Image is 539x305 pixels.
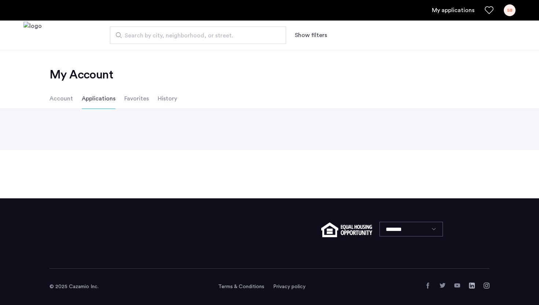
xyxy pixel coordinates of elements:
[49,284,99,289] span: © 2025 Cazamio Inc.
[484,283,489,289] a: Instagram
[321,223,372,237] img: equal-housing.png
[273,283,305,290] a: Privacy policy
[125,31,265,40] span: Search by city, neighborhood, or street.
[432,6,474,15] a: My application
[23,22,42,49] a: Cazamio logo
[23,22,42,49] img: logo
[425,283,431,289] a: Facebook
[49,88,73,109] li: Account
[295,31,327,40] button: Show or hide filters
[124,88,149,109] li: Favorites
[504,4,516,16] div: SB
[110,26,286,44] input: Apartment Search
[440,283,445,289] a: Twitter
[218,283,264,290] a: Terms and conditions
[49,67,489,82] h2: My Account
[158,88,177,109] li: History
[469,283,475,289] a: LinkedIn
[379,222,443,236] select: Language select
[485,6,494,15] a: Favorites
[454,283,460,289] a: YouTube
[82,88,115,109] li: Applications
